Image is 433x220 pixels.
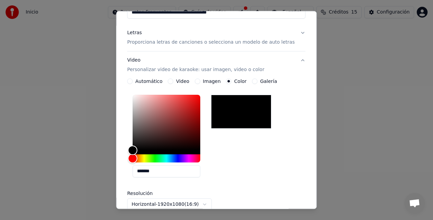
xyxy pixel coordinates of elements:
[234,79,247,84] label: Color
[127,39,295,46] p: Proporciona letras de canciones o selecciona un modelo de auto letras
[127,57,264,73] div: Video
[127,24,305,51] button: LetrasProporciona letras de canciones o selecciona un modelo de auto letras
[127,191,195,196] label: Resolución
[133,95,200,150] div: Color
[176,79,189,84] label: Video
[127,66,264,73] p: Personalizar video de karaoke: usar imagen, video o color
[127,29,142,36] div: Letras
[203,79,221,84] label: Imagen
[260,79,277,84] label: Galería
[133,154,200,162] div: Hue
[135,79,162,84] label: Automático
[127,51,305,79] button: VideoPersonalizar video de karaoke: usar imagen, video o color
